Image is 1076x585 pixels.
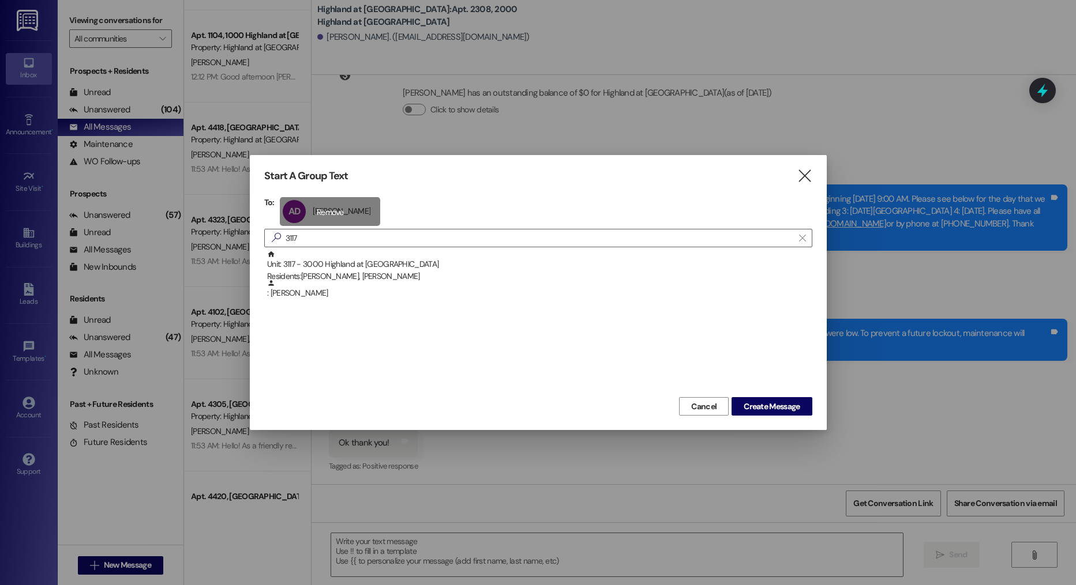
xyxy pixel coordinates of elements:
[797,170,812,182] i: 
[679,397,729,416] button: Cancel
[744,401,800,413] span: Create Message
[691,401,717,413] span: Cancel
[264,250,812,279] div: Unit: 3117 - 3000 Highland at [GEOGRAPHIC_DATA]Residents:[PERSON_NAME], [PERSON_NAME]
[799,233,805,243] i: 
[264,169,348,183] h3: Start A Group Text
[286,230,793,246] input: Search for any contact or apartment
[267,270,812,282] div: Residents: [PERSON_NAME], [PERSON_NAME]
[267,232,286,244] i: 
[732,397,812,416] button: Create Message
[264,197,275,207] h3: To:
[267,279,812,299] div: : [PERSON_NAME]
[267,250,812,283] div: Unit: 3117 - 3000 Highland at [GEOGRAPHIC_DATA]
[793,229,812,247] button: Clear text
[264,279,812,308] div: : [PERSON_NAME]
